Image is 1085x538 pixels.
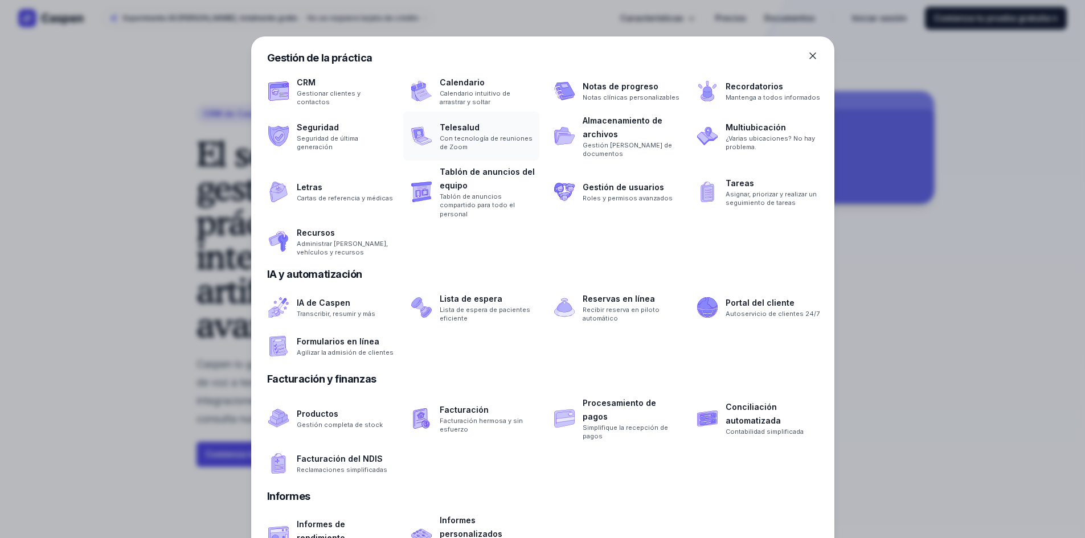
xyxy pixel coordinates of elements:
[583,80,679,93] a: Notas de progreso
[583,292,680,306] a: Reservas en línea
[267,268,362,280] font: IA y automatización
[440,76,537,89] a: Calendario
[267,52,372,64] font: Gestión de la práctica
[440,292,537,306] a: Lista de espera
[297,76,394,89] a: CRM
[297,407,383,421] a: Productos
[726,296,820,310] a: Portal del cliente
[583,180,673,194] a: Gestión de usuarios
[297,180,393,194] a: Letras
[267,373,376,385] font: Facturación y finanzas
[267,490,310,502] font: Informes
[726,121,823,134] a: Multiubicación
[440,121,537,134] a: Telesalud
[440,165,537,192] a: Tablón de anuncios del equipo
[726,400,823,428] a: Conciliación automatizada
[297,121,394,134] a: Seguridad
[583,114,680,141] a: Almacenamiento de archivos
[726,80,820,93] a: Recordatorios
[297,452,387,466] a: Facturación del NDIS
[583,396,680,424] a: Procesamiento de pagos
[297,335,394,348] a: Formularios en línea
[297,296,375,310] a: IA de Caspen
[297,226,394,240] a: Recursos
[726,176,823,190] a: Tareas
[440,403,537,417] a: Facturación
